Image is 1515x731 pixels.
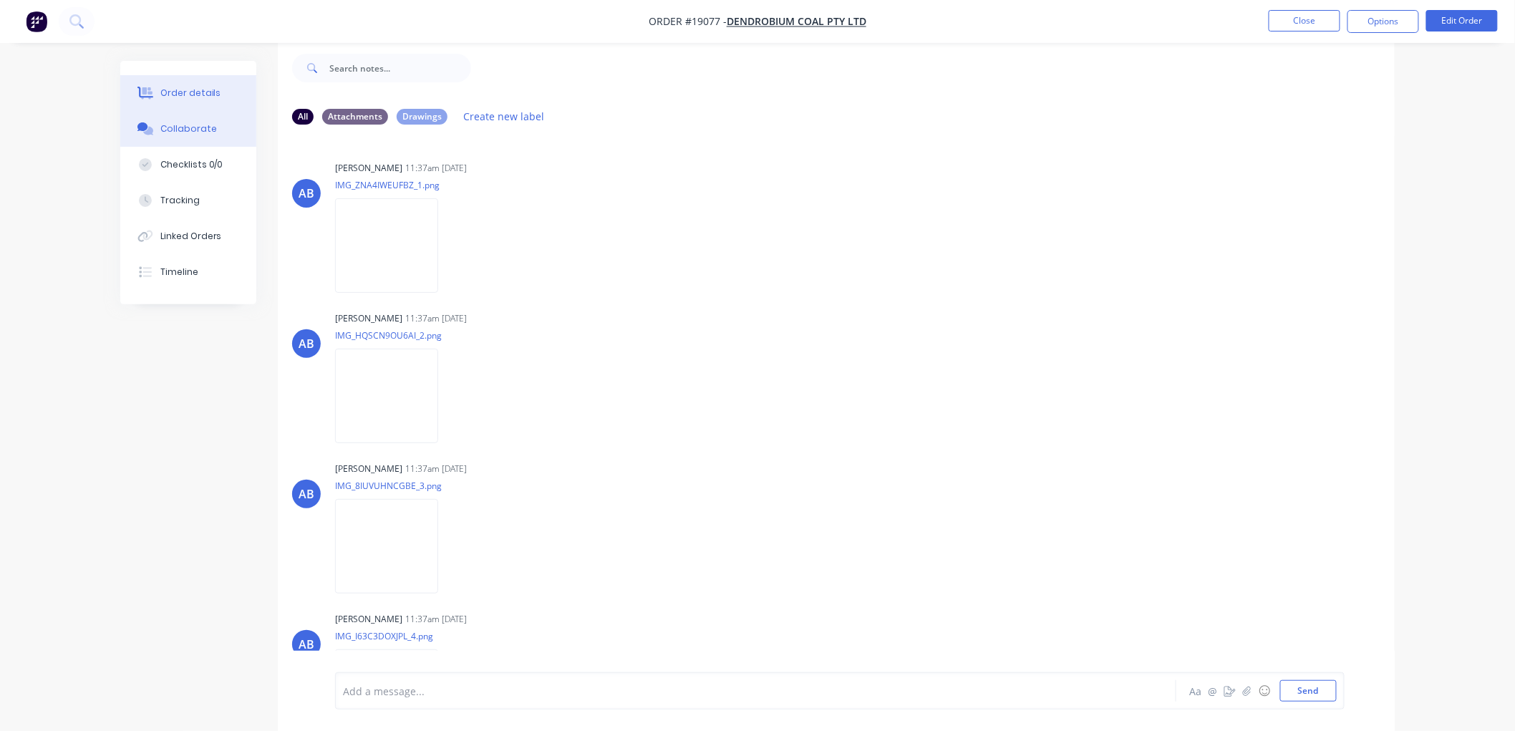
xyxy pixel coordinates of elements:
div: Timeline [160,266,198,279]
button: Timeline [120,254,256,290]
button: Create new label [456,107,552,126]
div: [PERSON_NAME] [335,613,402,626]
p: IMG_HQSCN9OU6AI_2.png [335,329,452,342]
div: 11:37am [DATE] [405,463,467,475]
span: Order #19077 - [649,15,727,29]
div: AB [299,485,314,503]
input: Search notes... [329,54,471,82]
button: Tracking [120,183,256,218]
button: Collaborate [120,111,256,147]
div: 11:37am [DATE] [405,162,467,175]
div: AB [299,185,314,202]
div: Tracking [160,194,200,207]
img: Factory [26,11,47,32]
button: Edit Order [1426,10,1498,32]
div: [PERSON_NAME] [335,162,402,175]
button: Order details [120,75,256,111]
a: Dendrobium Coal Pty Ltd [727,15,866,29]
div: Order details [160,87,221,100]
div: 11:37am [DATE] [405,613,467,626]
button: Send [1280,680,1337,702]
button: @ [1204,682,1221,699]
p: IMG_ZNA4IWEUFBZ_1.png [335,179,452,191]
p: IMG_I63C3DOXJPL_4.png [335,630,452,642]
div: Checklists 0/0 [160,158,223,171]
button: Close [1269,10,1340,32]
button: Checklists 0/0 [120,147,256,183]
button: Linked Orders [120,218,256,254]
div: AB [299,636,314,653]
div: Drawings [397,109,447,125]
div: Linked Orders [160,230,222,243]
div: [PERSON_NAME] [335,312,402,325]
button: Aa [1187,682,1204,699]
div: [PERSON_NAME] [335,463,402,475]
div: 11:37am [DATE] [405,312,467,325]
div: All [292,109,314,125]
button: Options [1347,10,1419,33]
div: AB [299,335,314,352]
div: Collaborate [160,122,217,135]
p: IMG_8IUVUHNCGBE_3.png [335,480,452,492]
div: Attachments [322,109,388,125]
button: ☺ [1256,682,1273,699]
